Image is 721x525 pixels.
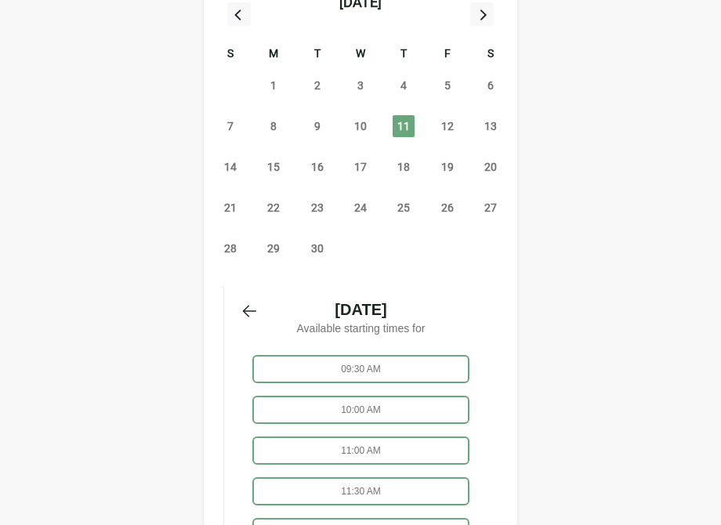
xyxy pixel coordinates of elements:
[219,115,241,137] span: Sunday, September 7, 2025
[393,156,415,178] span: Thursday, September 18, 2025
[306,156,328,178] span: Tuesday, September 16, 2025
[252,477,469,505] div: 11:30 AM
[480,156,502,178] span: Saturday, September 20, 2025
[350,74,371,96] span: Wednesday, September 3, 2025
[393,197,415,219] span: Thursday, September 25, 2025
[437,74,458,96] span: Friday, September 5, 2025
[480,197,502,219] span: Saturday, September 27, 2025
[437,197,458,219] span: Friday, September 26, 2025
[480,115,502,137] span: Saturday, September 13, 2025
[437,115,458,137] span: Friday, September 12, 2025
[382,45,426,65] div: T
[240,317,482,342] p: Available starting times for
[469,45,513,65] div: S
[263,156,284,178] span: Monday, September 15, 2025
[350,156,371,178] span: Wednesday, September 17, 2025
[252,436,469,465] div: 11:00 AM
[252,355,469,383] div: 09:30 AM
[219,197,241,219] span: Sunday, September 21, 2025
[350,115,371,137] span: Wednesday, September 10, 2025
[437,156,458,178] span: Friday, September 19, 2025
[350,197,371,219] span: Wednesday, September 24, 2025
[263,74,284,96] span: Monday, September 1, 2025
[240,302,482,317] span: [DATE]
[480,74,502,96] span: Saturday, September 6, 2025
[208,45,252,65] div: S
[306,115,328,137] span: Tuesday, September 9, 2025
[393,115,415,137] span: Thursday, September 11, 2025
[263,197,284,219] span: Monday, September 22, 2025
[263,237,284,259] span: Monday, September 29, 2025
[252,396,469,424] div: 10:00 AM
[306,237,328,259] span: Tuesday, September 30, 2025
[219,237,241,259] span: Sunday, September 28, 2025
[426,45,469,65] div: F
[393,74,415,96] span: Thursday, September 4, 2025
[306,197,328,219] span: Tuesday, September 23, 2025
[295,45,339,65] div: T
[263,115,284,137] span: Monday, September 8, 2025
[252,45,295,65] div: M
[219,156,241,178] span: Sunday, September 14, 2025
[306,74,328,96] span: Tuesday, September 2, 2025
[339,45,382,65] div: W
